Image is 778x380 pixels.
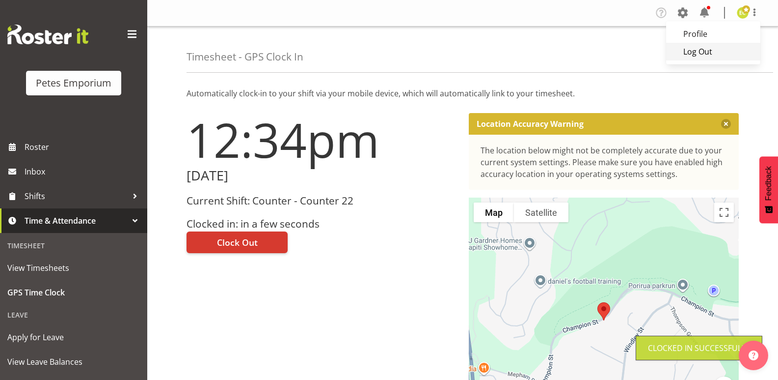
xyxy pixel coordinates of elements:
[187,232,288,253] button: Clock Out
[25,140,142,154] span: Roster
[187,218,457,230] h3: Clocked in: in a few seconds
[764,166,773,201] span: Feedback
[7,261,140,275] span: View Timesheets
[481,145,727,180] div: The location below might not be completely accurate due to your current system settings. Please m...
[477,119,584,129] p: Location Accuracy Warning
[2,325,145,350] a: Apply for Leave
[187,88,739,99] p: Automatically clock-in to your shift via your mobile device, which will automatically link to you...
[2,305,145,325] div: Leave
[187,113,457,166] h1: 12:34pm
[714,203,734,222] button: Toggle fullscreen view
[749,351,758,360] img: help-xxl-2.png
[759,156,778,223] button: Feedback - Show survey
[7,330,140,345] span: Apply for Leave
[25,213,128,228] span: Time & Attendance
[737,7,749,19] img: emma-croft7499.jpg
[7,354,140,369] span: View Leave Balances
[25,164,142,179] span: Inbox
[648,342,750,354] div: Clocked in Successfully
[514,203,568,222] button: Show satellite imagery
[2,235,145,256] div: Timesheet
[2,280,145,305] a: GPS Time Clock
[721,119,731,129] button: Close message
[666,43,760,60] a: Log Out
[666,25,760,43] a: Profile
[187,168,457,183] h2: [DATE]
[2,256,145,280] a: View Timesheets
[36,76,111,90] div: Petes Emporium
[7,25,88,44] img: Rosterit website logo
[7,285,140,300] span: GPS Time Clock
[187,195,457,206] h3: Current Shift: Counter - Counter 22
[2,350,145,374] a: View Leave Balances
[187,51,303,62] h4: Timesheet - GPS Clock In
[217,236,258,249] span: Clock Out
[474,203,514,222] button: Show street map
[25,189,128,204] span: Shifts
